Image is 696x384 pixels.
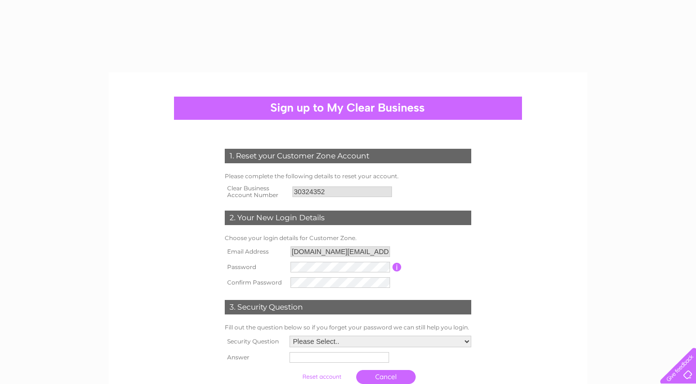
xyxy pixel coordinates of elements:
td: Choose your login details for Customer Zone. [222,232,474,244]
div: 2. Your New Login Details [225,211,471,225]
div: 3. Security Question [225,300,471,314]
th: Email Address [222,244,288,259]
input: Submit [292,370,351,384]
th: Password [222,259,288,275]
th: Clear Business Account Number [222,182,290,201]
input: Information [392,263,402,271]
div: 1. Reset your Customer Zone Account [225,149,471,163]
th: Answer [222,350,287,365]
th: Security Question [222,333,287,350]
td: Please complete the following details to reset your account. [222,171,474,182]
td: Fill out the question below so if you forget your password we can still help you login. [222,322,474,333]
a: Cancel [356,370,416,384]
th: Confirm Password [222,275,288,290]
